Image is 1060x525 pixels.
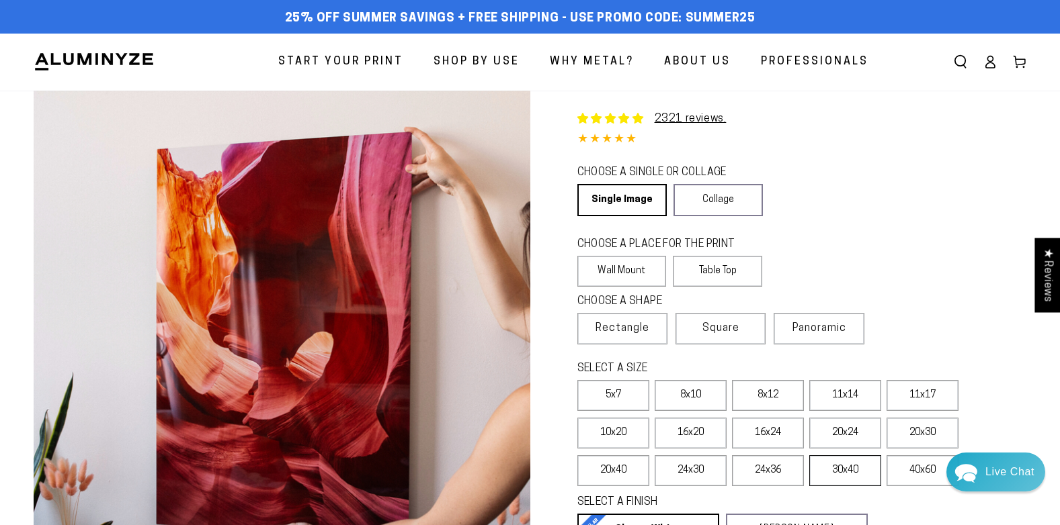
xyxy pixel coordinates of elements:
[423,44,530,80] a: Shop By Use
[809,380,881,411] label: 11x14
[887,418,959,448] label: 20x30
[655,113,727,124] a: 2321 reviews.
[674,184,763,216] a: Collage
[655,455,727,486] label: 24x30
[654,44,741,80] a: About Us
[577,418,649,448] label: 10x20
[577,256,667,287] label: Wall Mount
[946,452,1045,491] div: Chat widget toggle
[285,11,756,26] span: 25% off Summer Savings + Free Shipping - Use Promo Code: SUMMER25
[34,52,155,72] img: Aluminyze
[702,320,739,336] span: Square
[577,130,1027,150] div: 4.85 out of 5.0 stars
[946,47,975,77] summary: Search our site
[809,418,881,448] label: 20x24
[540,44,644,80] a: Why Metal?
[751,44,879,80] a: Professionals
[732,380,804,411] label: 8x12
[577,455,649,486] label: 20x40
[577,495,835,510] legend: SELECT A FINISH
[577,294,752,309] legend: CHOOSE A SHAPE
[278,52,403,72] span: Start Your Print
[732,418,804,448] label: 16x24
[985,452,1034,491] div: Contact Us Directly
[887,455,959,486] label: 40x60
[655,380,727,411] label: 8x10
[577,237,750,252] legend: CHOOSE A PLACE FOR THE PRINT
[577,361,842,377] legend: SELECT A SIZE
[664,52,731,72] span: About Us
[577,184,667,216] a: Single Image
[809,455,881,486] label: 30x40
[434,52,520,72] span: Shop By Use
[673,256,762,287] label: Table Top
[1034,238,1060,312] div: Click to open Judge.me floating reviews tab
[268,44,413,80] a: Start Your Print
[596,320,649,336] span: Rectangle
[577,380,649,411] label: 5x7
[655,418,727,448] label: 16x20
[887,380,959,411] label: 11x17
[732,455,804,486] label: 24x36
[577,165,751,181] legend: CHOOSE A SINGLE OR COLLAGE
[792,323,846,334] span: Panoramic
[761,52,868,72] span: Professionals
[550,52,634,72] span: Why Metal?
